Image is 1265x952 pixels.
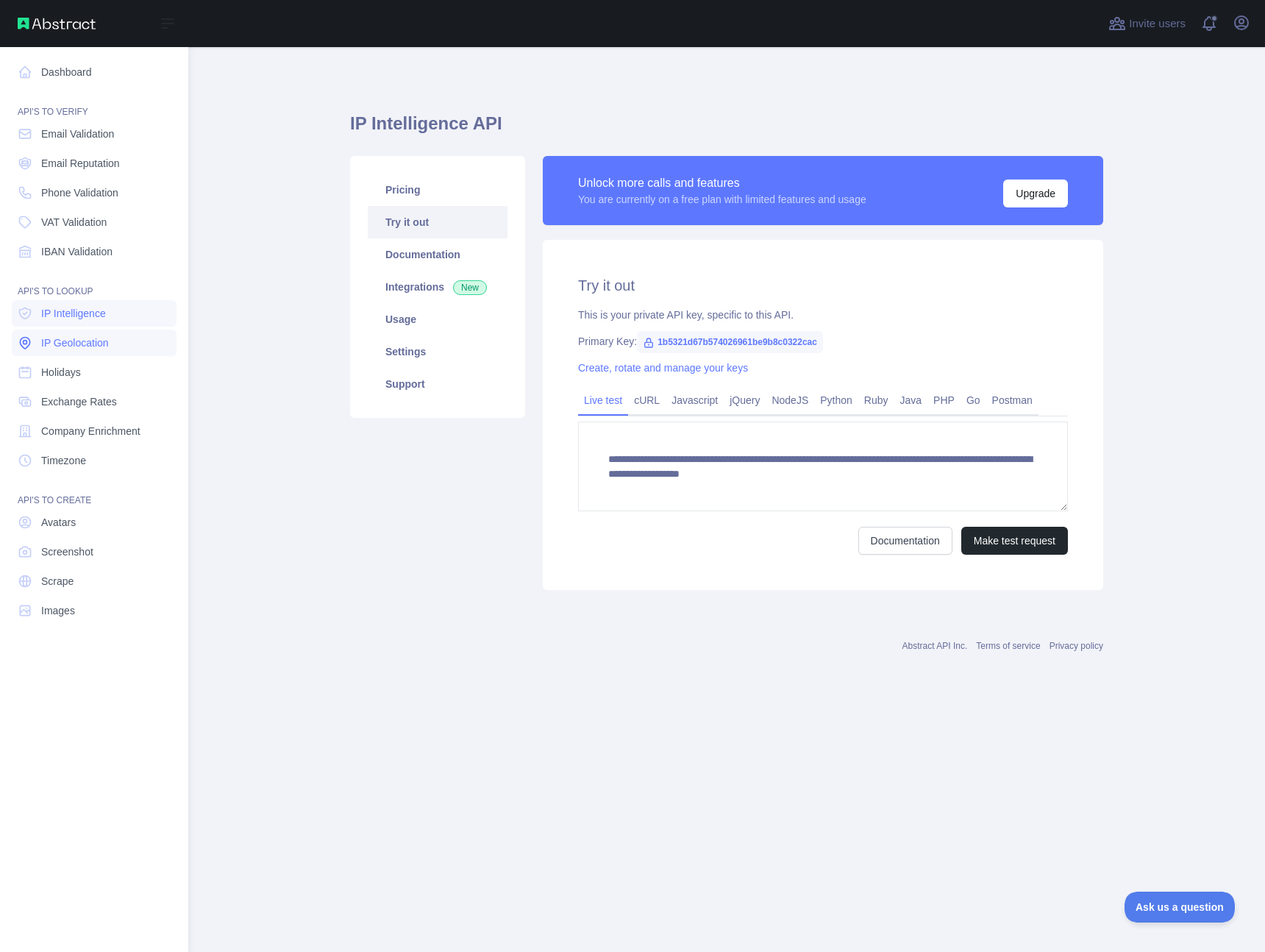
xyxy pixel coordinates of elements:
[12,121,177,147] a: Email Validation
[1050,641,1103,651] a: Privacy policy
[12,477,177,506] div: API'S TO CREATE
[12,509,177,536] a: Avatars
[41,603,75,618] span: Images
[578,174,866,192] div: Unlock more calls and features
[578,275,1068,296] h2: Try it out
[41,306,106,321] span: IP Intelligence
[368,271,507,303] a: Integrations New
[350,112,1103,147] h1: IP Intelligence API
[858,388,894,412] a: Ruby
[41,453,86,468] span: Timezone
[724,388,766,412] a: jQuery
[578,334,1068,349] div: Primary Key:
[986,388,1038,412] a: Postman
[1129,15,1186,32] span: Invite users
[41,127,114,141] span: Email Validation
[637,331,823,353] span: 1b5321d67b574026961be9b8c0322cac
[12,330,177,356] a: IP Geolocation
[578,192,866,207] div: You are currently on a free plan with limited features and usage
[368,238,507,271] a: Documentation
[41,424,140,438] span: Company Enrichment
[368,174,507,206] a: Pricing
[41,365,81,380] span: Holidays
[12,150,177,177] a: Email Reputation
[1105,12,1189,35] button: Invite users
[12,209,177,235] a: VAT Validation
[12,300,177,327] a: IP Intelligence
[12,447,177,474] a: Timezone
[628,388,666,412] a: cURL
[12,238,177,265] a: IBAN Validation
[766,388,814,412] a: NodeJS
[368,368,507,400] a: Support
[368,303,507,335] a: Usage
[12,568,177,594] a: Scrape
[12,539,177,565] a: Screenshot
[578,388,628,412] a: Live test
[12,597,177,624] a: Images
[578,308,1068,322] div: This is your private API key, specific to this API.
[1125,892,1236,923] iframe: Toggle Customer Support
[453,280,487,295] span: New
[12,268,177,297] div: API'S TO LOOKUP
[12,418,177,444] a: Company Enrichment
[41,394,117,409] span: Exchange Rates
[368,335,507,368] a: Settings
[1003,180,1068,207] button: Upgrade
[41,335,109,350] span: IP Geolocation
[961,388,986,412] a: Go
[41,544,93,559] span: Screenshot
[12,59,177,85] a: Dashboard
[814,388,858,412] a: Python
[368,206,507,238] a: Try it out
[41,515,76,530] span: Avatars
[927,388,961,412] a: PHP
[902,641,968,651] a: Abstract API Inc.
[858,527,952,555] a: Documentation
[12,180,177,206] a: Phone Validation
[41,185,118,200] span: Phone Validation
[961,527,1068,555] button: Make test request
[12,88,177,118] div: API'S TO VERIFY
[578,362,748,374] a: Create, rotate and manage your keys
[894,388,928,412] a: Java
[41,156,120,171] span: Email Reputation
[666,388,724,412] a: Javascript
[12,388,177,415] a: Exchange Rates
[18,18,96,29] img: Abstract API
[41,244,113,259] span: IBAN Validation
[976,641,1040,651] a: Terms of service
[12,359,177,386] a: Holidays
[41,574,74,589] span: Scrape
[41,215,107,230] span: VAT Validation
